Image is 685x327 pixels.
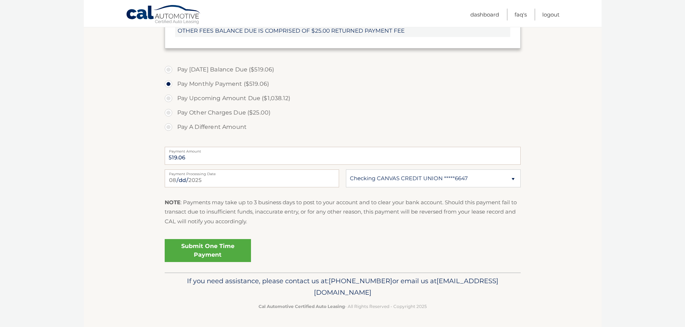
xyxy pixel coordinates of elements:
input: Payment Date [165,169,339,187]
label: Payment Processing Date [165,169,339,175]
label: Pay Upcoming Amount Due ($1,038.12) [165,91,521,106]
a: Submit One Time Payment [165,239,251,262]
strong: Cal Automotive Certified Auto Leasing [259,304,345,309]
label: Pay [DATE] Balance Due ($519.06) [165,62,521,77]
span: OTHER FEES BALANCE DUE IS COMPRISED OF $25.00 RETURNED PAYMENT FEE [175,24,510,37]
p: - All Rights Reserved - Copyright 2025 [169,303,516,310]
a: Cal Automotive [126,5,201,25]
label: Pay Other Charges Due ($25.00) [165,106,521,120]
label: Pay A Different Amount [165,120,521,134]
p: : Payments may take up to 3 business days to post to your account and to clear your bank account.... [165,198,521,226]
a: FAQ's [515,9,527,20]
a: Logout [542,9,560,20]
label: Pay Monthly Payment ($519.06) [165,77,521,91]
p: If you need assistance, please contact us at: or email us at [169,275,516,298]
strong: NOTE [165,199,181,206]
span: [PHONE_NUMBER] [329,277,392,285]
input: Payment Amount [165,147,521,165]
label: Payment Amount [165,147,521,153]
a: Dashboard [470,9,499,20]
